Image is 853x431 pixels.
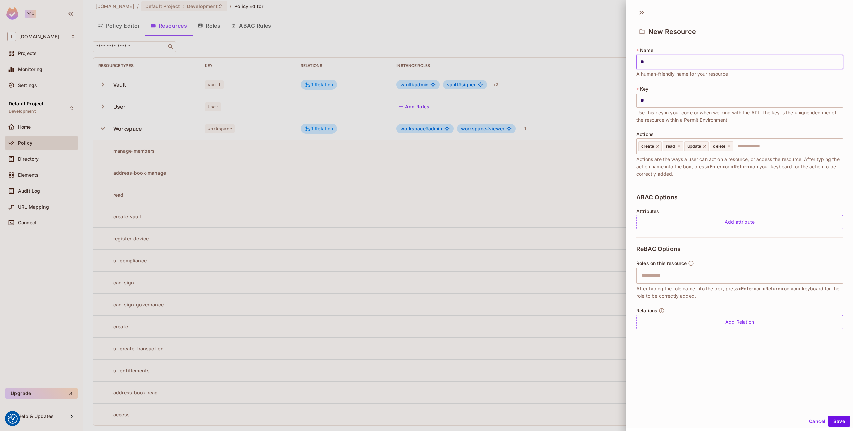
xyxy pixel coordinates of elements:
[806,416,828,427] button: Cancel
[636,285,843,300] span: After typing the role name into the box, press or on your keyboard for the role to be correctly a...
[640,86,648,92] span: Key
[684,141,709,151] div: update
[636,308,657,313] span: Relations
[636,109,843,124] span: Use this key in your code or when working with the API. The key is the unique identifier of the r...
[666,144,675,149] span: read
[636,215,843,229] div: Add attribute
[648,28,696,36] span: New Resource
[636,70,728,78] span: A human-friendly name for your resource
[636,132,654,137] span: Actions
[738,286,756,291] span: <Enter>
[636,209,659,214] span: Attributes
[636,261,687,266] span: Roles on this resource
[636,246,681,252] span: ReBAC Options
[636,315,843,329] div: Add Relation
[8,414,18,424] img: Revisit consent button
[636,156,843,178] span: Actions are the ways a user can act on a resource, or access the resource. After typing the actio...
[762,286,784,291] span: <Return>
[636,194,678,201] span: ABAC Options
[828,416,850,427] button: Save
[710,141,733,151] div: delete
[640,48,653,53] span: Name
[713,144,725,149] span: delete
[687,144,701,149] span: update
[731,164,752,169] span: <Return>
[8,414,18,424] button: Consent Preferences
[638,141,662,151] div: create
[663,141,683,151] div: read
[707,164,725,169] span: <Enter>
[641,144,654,149] span: create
